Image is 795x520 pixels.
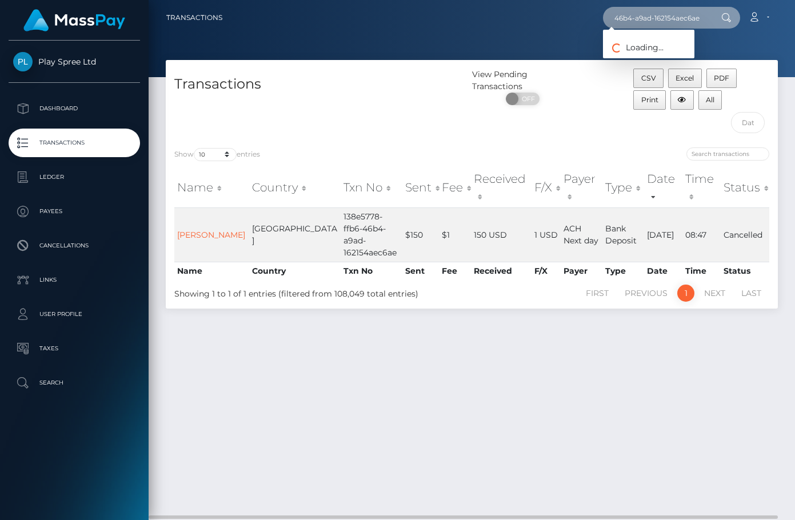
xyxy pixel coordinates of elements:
th: Fee: activate to sort column ascending [439,167,471,208]
p: User Profile [13,306,135,323]
span: Loading... [603,42,664,53]
a: 1 [677,285,694,302]
p: Taxes [13,340,135,357]
th: Name [174,262,249,280]
input: Search... [603,7,710,29]
th: Payer [561,262,602,280]
input: Search transactions [686,147,769,161]
p: Cancellations [13,237,135,254]
a: Dashboard [9,94,140,123]
span: ACH Next day [564,223,598,246]
th: Fee [439,262,471,280]
div: Showing 1 to 1 of 1 entries (filtered from 108,049 total entries) [174,283,412,300]
a: Transactions [9,129,140,157]
span: CSV [641,74,656,82]
td: 08:47 [682,207,721,262]
a: Ledger [9,163,140,191]
th: Time [682,262,721,280]
th: Date [644,262,682,280]
span: Excel [676,74,694,82]
th: Country [249,262,341,280]
span: All [706,95,714,104]
p: Ledger [13,169,135,186]
th: Received [471,262,532,280]
button: CSV [633,69,664,88]
td: 1 USD [532,207,561,262]
th: Txn No: activate to sort column ascending [341,167,402,208]
p: Transactions [13,134,135,151]
span: Play Spree Ltd [9,57,140,67]
span: Print [641,95,658,104]
button: Print [633,90,666,110]
td: [GEOGRAPHIC_DATA] [249,207,341,262]
img: MassPay Logo [23,9,125,31]
th: Sent [402,262,439,280]
a: Cancellations [9,231,140,260]
img: Play Spree Ltd [13,52,33,71]
select: Showentries [194,148,237,161]
td: Cancelled [721,207,769,262]
th: Txn No [341,262,402,280]
td: 150 USD [471,207,532,262]
th: Received: activate to sort column ascending [471,167,532,208]
input: Date filter [731,112,765,133]
p: Links [13,271,135,289]
a: Transactions [166,6,222,30]
button: Excel [668,69,702,88]
h4: Transactions [174,74,464,94]
td: Bank Deposit [602,207,644,262]
span: PDF [714,74,729,82]
th: Time: activate to sort column ascending [682,167,721,208]
a: Payees [9,197,140,226]
th: F/X [532,262,561,280]
a: Search [9,369,140,397]
p: Search [13,374,135,391]
button: Column visibility [670,90,694,110]
th: F/X: activate to sort column ascending [532,167,561,208]
th: Date: activate to sort column ascending [644,167,682,208]
td: $150 [402,207,439,262]
th: Country: activate to sort column ascending [249,167,341,208]
span: OFF [512,93,541,105]
p: Dashboard [13,100,135,117]
th: Payer: activate to sort column ascending [561,167,602,208]
th: Status [721,262,769,280]
a: Taxes [9,334,140,363]
label: Show entries [174,148,260,161]
th: Name: activate to sort column ascending [174,167,249,208]
th: Status: activate to sort column ascending [721,167,769,208]
button: All [698,90,722,110]
a: User Profile [9,300,140,329]
button: PDF [706,69,737,88]
td: 138e5778-ffb6-46b4-a9ad-162154aec6ae [341,207,402,262]
a: Links [9,266,140,294]
a: [PERSON_NAME] [177,230,245,240]
th: Type: activate to sort column ascending [602,167,644,208]
p: Payees [13,203,135,220]
th: Sent: activate to sort column ascending [402,167,439,208]
div: View Pending Transactions [472,69,574,93]
td: [DATE] [644,207,682,262]
td: $1 [439,207,471,262]
th: Type [602,262,644,280]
